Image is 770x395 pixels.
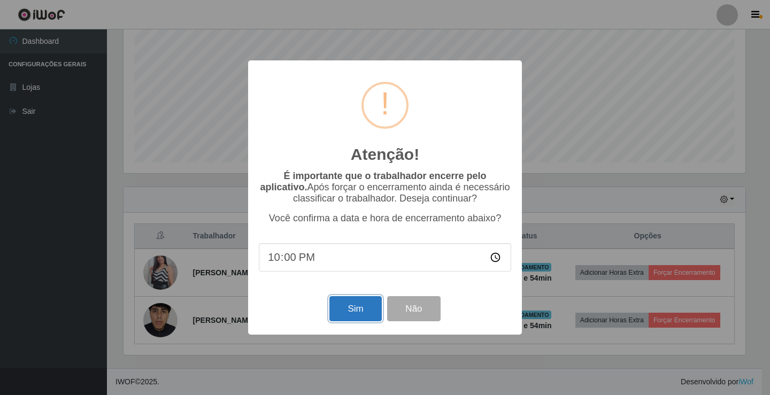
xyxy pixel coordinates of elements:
[259,171,511,204] p: Após forçar o encerramento ainda é necessário classificar o trabalhador. Deseja continuar?
[260,171,486,192] b: É importante que o trabalhador encerre pelo aplicativo.
[259,213,511,224] p: Você confirma a data e hora de encerramento abaixo?
[351,145,419,164] h2: Atenção!
[387,296,440,321] button: Não
[329,296,381,321] button: Sim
